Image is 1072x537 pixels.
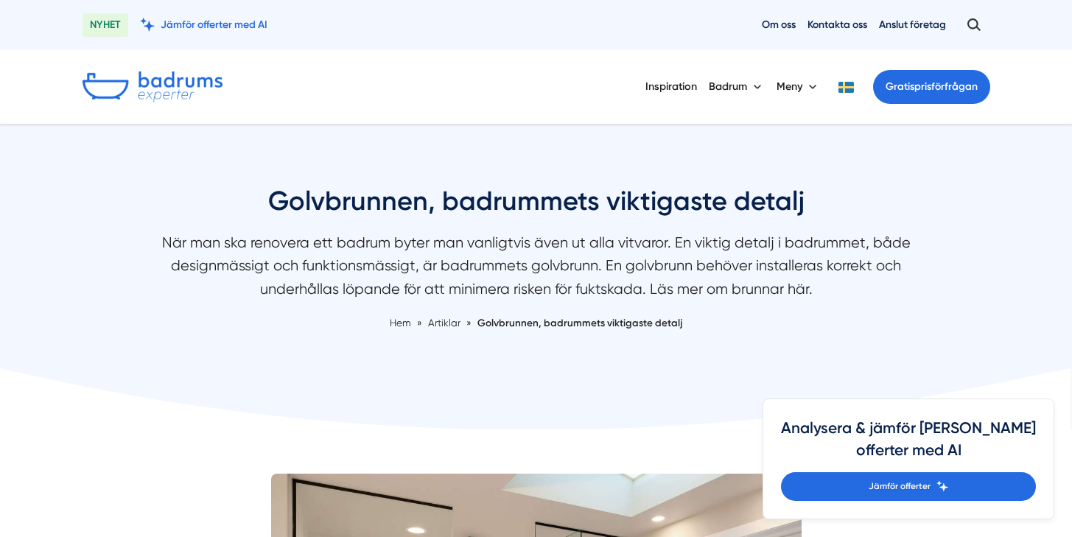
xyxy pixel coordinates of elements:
a: Kontakta oss [807,18,867,32]
button: Meny [777,68,820,106]
h1: Golvbrunnen, badrummets viktigaste detalj [146,183,927,231]
a: Golvbrunnen, badrummets viktigaste detalj [477,317,682,329]
nav: Breadcrumb [146,315,927,331]
a: Anslut företag [879,18,946,32]
button: Badrum [709,68,765,106]
p: När man ska renovera ett badrum byter man vanligtvis även ut alla vitvaror. En viktig detalj i ba... [146,231,927,308]
button: Öppna sök [958,12,990,38]
span: NYHET [83,13,128,37]
a: Jämför offerter med AI [140,18,267,32]
a: Jämför offerter [781,472,1036,501]
a: Om oss [762,18,796,32]
a: Gratisprisförfrågan [873,70,990,104]
a: Hem [390,317,411,329]
a: Artiklar [428,317,463,329]
h4: Analysera & jämför [PERSON_NAME] offerter med AI [781,417,1036,472]
span: » [466,315,472,331]
span: Artiklar [428,317,460,329]
span: » [417,315,422,331]
span: Jämför offerter [869,480,931,494]
span: Jämför offerter med AI [161,18,267,32]
span: Gratis [886,80,914,93]
img: Badrumsexperter.se logotyp [83,71,223,102]
a: Inspiration [645,68,697,105]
